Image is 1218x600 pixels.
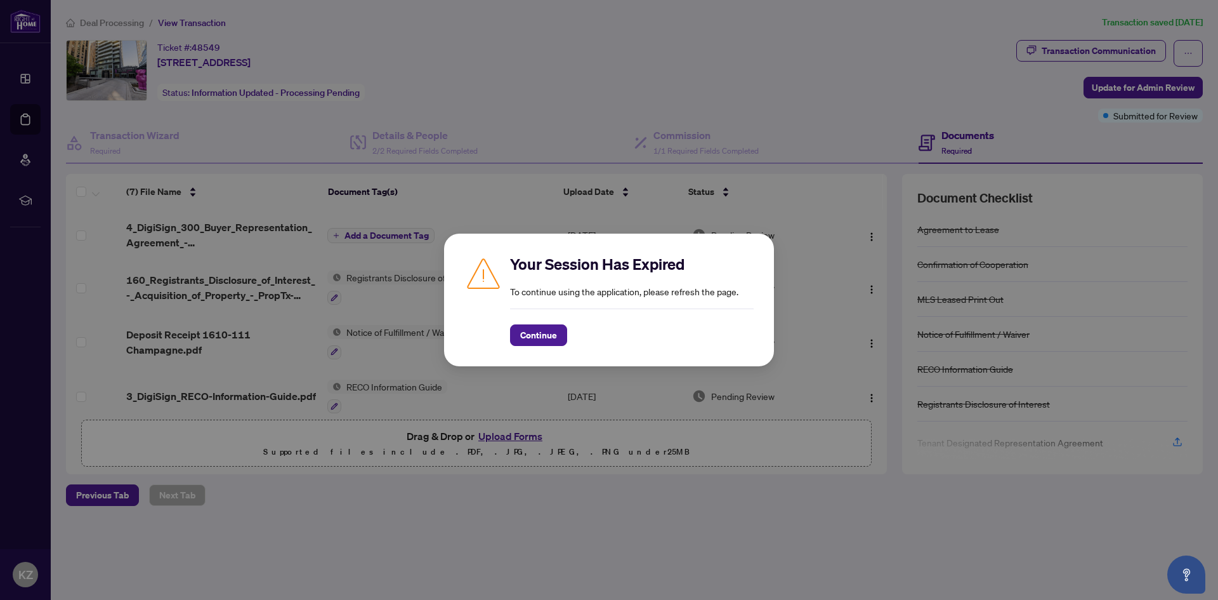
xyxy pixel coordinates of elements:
span: Continue [520,325,557,345]
button: Open asap [1167,556,1205,594]
div: To continue using the application, please refresh the page. [510,254,754,346]
button: Continue [510,324,567,346]
h2: Your Session Has Expired [510,254,754,274]
img: Caution icon [464,254,502,292]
